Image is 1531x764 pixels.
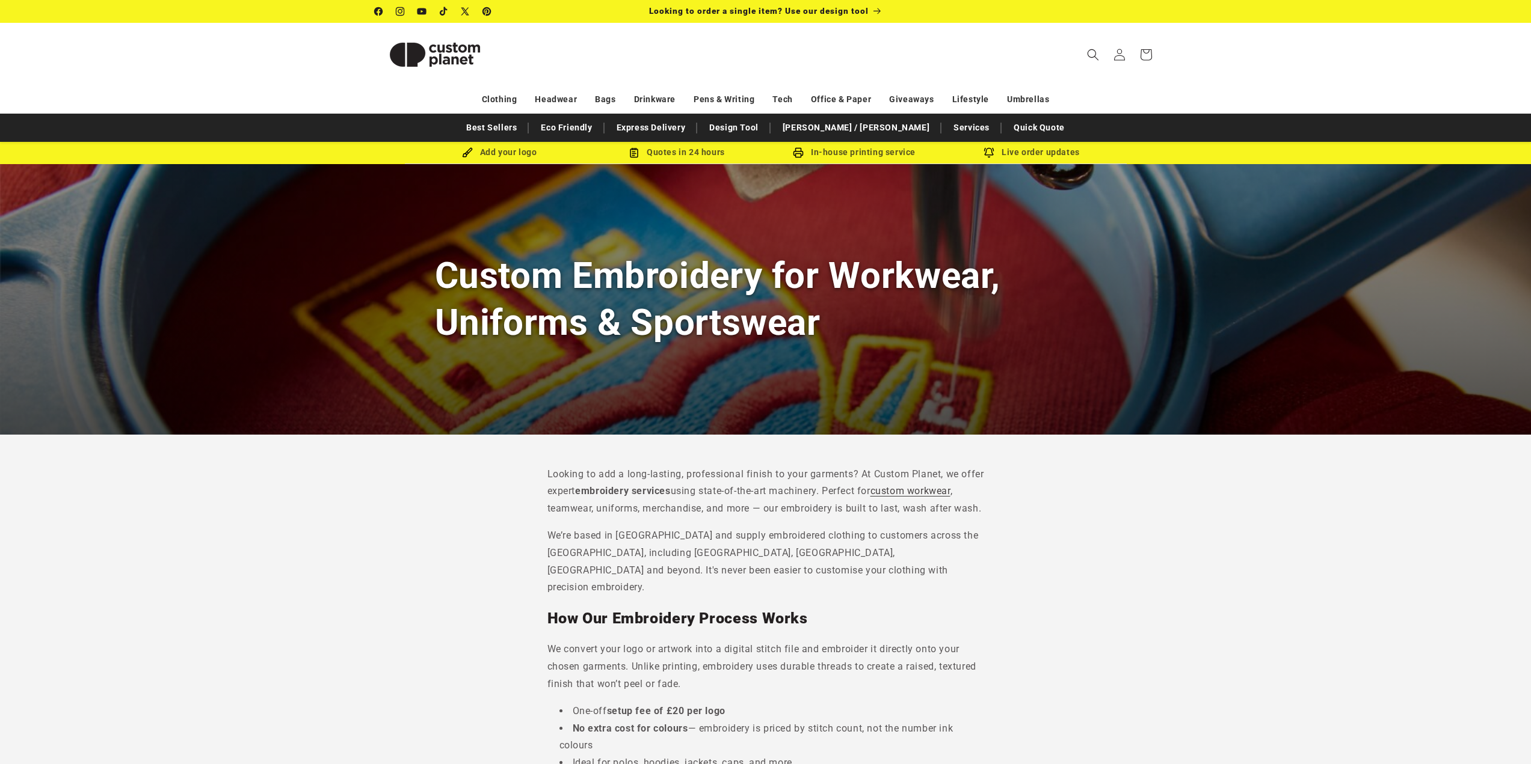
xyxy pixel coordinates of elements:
[772,89,792,110] a: Tech
[870,485,950,497] a: custom workwear
[629,147,639,158] img: Order Updates Icon
[573,723,688,734] strong: No extra cost for colours
[547,466,984,518] p: Looking to add a long-lasting, professional finish to your garments? At Custom Planet, we offer e...
[1080,41,1106,68] summary: Search
[793,147,804,158] img: In-house printing
[595,89,615,110] a: Bags
[535,89,577,110] a: Headwear
[1008,117,1071,138] a: Quick Quote
[984,147,994,158] img: Order updates
[1007,89,1049,110] a: Umbrellas
[634,89,676,110] a: Drinkware
[547,609,984,628] h2: How Our Embroidery Process Works
[375,28,495,82] img: Custom Planet
[460,117,523,138] a: Best Sellers
[811,89,871,110] a: Office & Paper
[575,485,670,497] strong: embroidery services
[482,89,517,110] a: Clothing
[952,89,989,110] a: Lifestyle
[943,145,1121,160] div: Live order updates
[766,145,943,160] div: In-house printing service
[559,720,984,755] li: — embroidery is priced by stitch count, not the number ink colours
[547,527,984,596] p: We’re based in [GEOGRAPHIC_DATA] and supply embroidered clothing to customers across the [GEOGRAP...
[411,145,588,160] div: Add your logo
[703,117,765,138] a: Design Tool
[588,145,766,160] div: Quotes in 24 hours
[370,23,499,86] a: Custom Planet
[694,89,754,110] a: Pens & Writing
[947,117,996,138] a: Services
[547,641,984,692] p: We convert your logo or artwork into a digital stitch file and embroider it directly onto your ch...
[535,117,598,138] a: Eco Friendly
[649,6,869,16] span: Looking to order a single item? Use our design tool
[559,703,984,720] li: One-off
[777,117,935,138] a: [PERSON_NAME] / [PERSON_NAME]
[435,252,1097,345] h1: Custom Embroidery for Workwear, Uniforms & Sportswear
[462,147,473,158] img: Brush Icon
[889,89,934,110] a: Giveaways
[607,705,725,717] strong: setup fee of £20 per logo
[611,117,692,138] a: Express Delivery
